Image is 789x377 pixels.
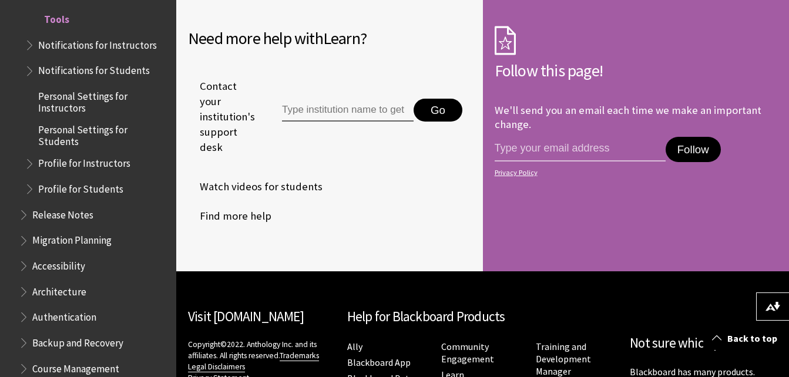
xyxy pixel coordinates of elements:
a: Ally [347,341,362,353]
span: Migration Planning [32,231,112,247]
h2: Need more help with ? [188,26,474,51]
span: Notifications for Instructors [38,35,157,51]
a: Trademarks [280,351,319,361]
button: Go [414,99,462,122]
a: Privacy Policy [495,169,774,177]
span: Profile for Instructors [38,154,130,170]
h2: Not sure which product? [630,333,777,354]
span: Contact your institution's support desk [188,79,255,156]
a: Community Engagement [441,341,494,365]
h2: Help for Blackboard Products [347,307,619,327]
span: Authentication [32,307,96,323]
span: Notifications for Students [38,61,150,77]
h2: Follow this page! [495,58,778,83]
span: Learn [323,28,360,49]
span: Backup and Recovery [32,333,123,349]
button: Follow [666,137,721,163]
span: Personal Settings for Instructors [38,86,168,114]
span: Accessibility [32,256,85,272]
a: Back to top [703,328,789,349]
img: Subscription Icon [495,26,516,55]
a: Blackboard App [347,356,411,369]
span: Tools [44,9,69,25]
span: Course Management [32,359,119,375]
a: Watch videos for students [188,178,323,196]
a: Legal Disclaimers [188,362,245,372]
input: Type institution name to get support [282,99,414,122]
span: Personal Settings for Students [38,120,168,147]
input: email address [495,137,666,161]
a: Visit [DOMAIN_NAME] [188,308,304,325]
span: Profile for Students [38,179,123,195]
span: Architecture [32,282,86,298]
p: We'll send you an email each time we make an important change. [495,103,761,131]
a: Find more help [188,207,271,225]
span: Release Notes [32,205,93,221]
